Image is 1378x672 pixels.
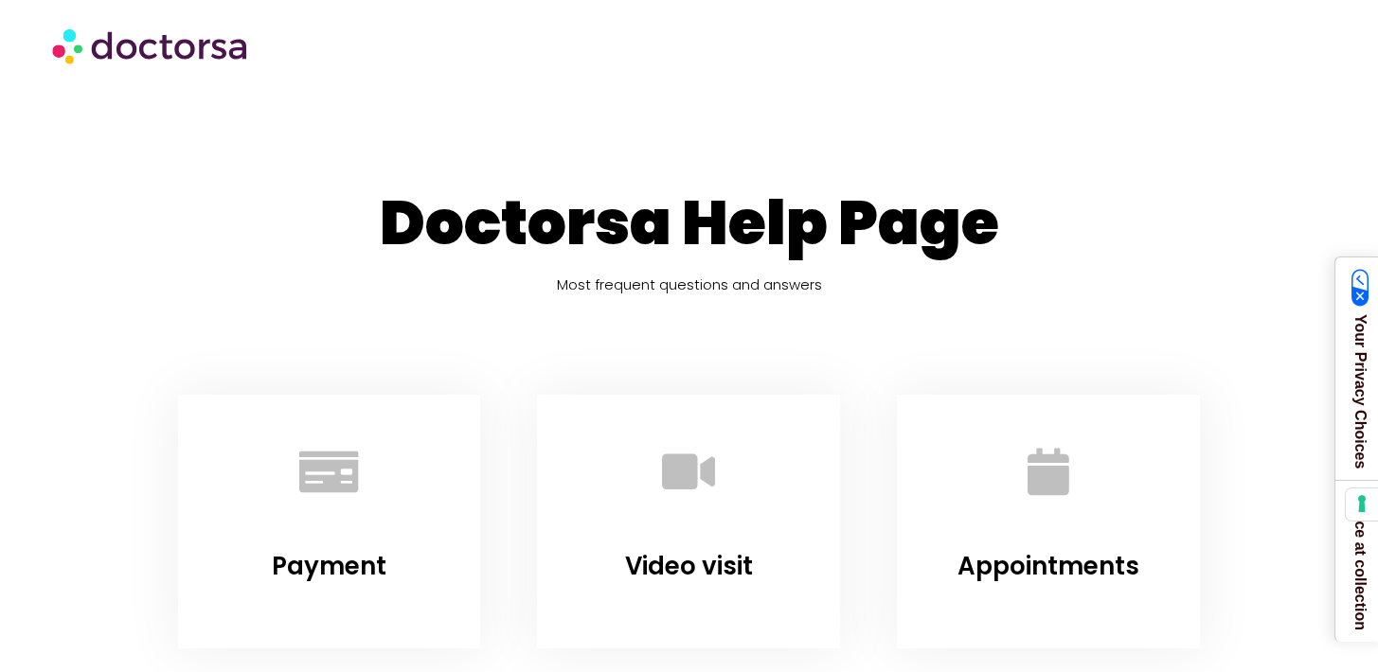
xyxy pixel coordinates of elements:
[1351,269,1369,307] img: California Consumer Privacy Act (CCPA) Opt-Out Icon
[150,186,1229,260] h1: Doctorsa Help Page
[957,549,1139,583] a: Appointments
[996,419,1101,523] a: Appointments
[636,419,741,523] a: Video visit
[272,549,386,583] a: Payment
[625,549,753,583] a: Video visit
[1346,488,1378,521] button: Your consent preferences for tracking technologies
[150,270,1229,300] h5: Most frequent questions and answers
[277,419,381,523] a: Payment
